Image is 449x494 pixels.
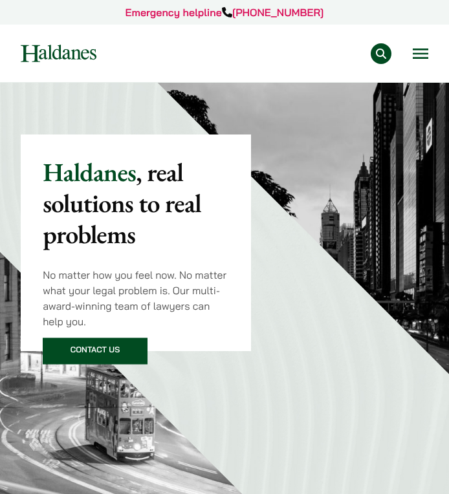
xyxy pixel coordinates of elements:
p: No matter how you feel now. No matter what your legal problem is. Our multi-award-winning team of... [43,267,228,329]
p: Haldanes [43,156,228,250]
button: Search [371,43,391,64]
a: Contact Us [43,338,148,365]
img: Logo of Haldanes [21,45,96,62]
mark: , real solutions to real problems [43,155,201,251]
button: Open menu [413,48,428,59]
a: Emergency helpline[PHONE_NUMBER] [126,6,324,19]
